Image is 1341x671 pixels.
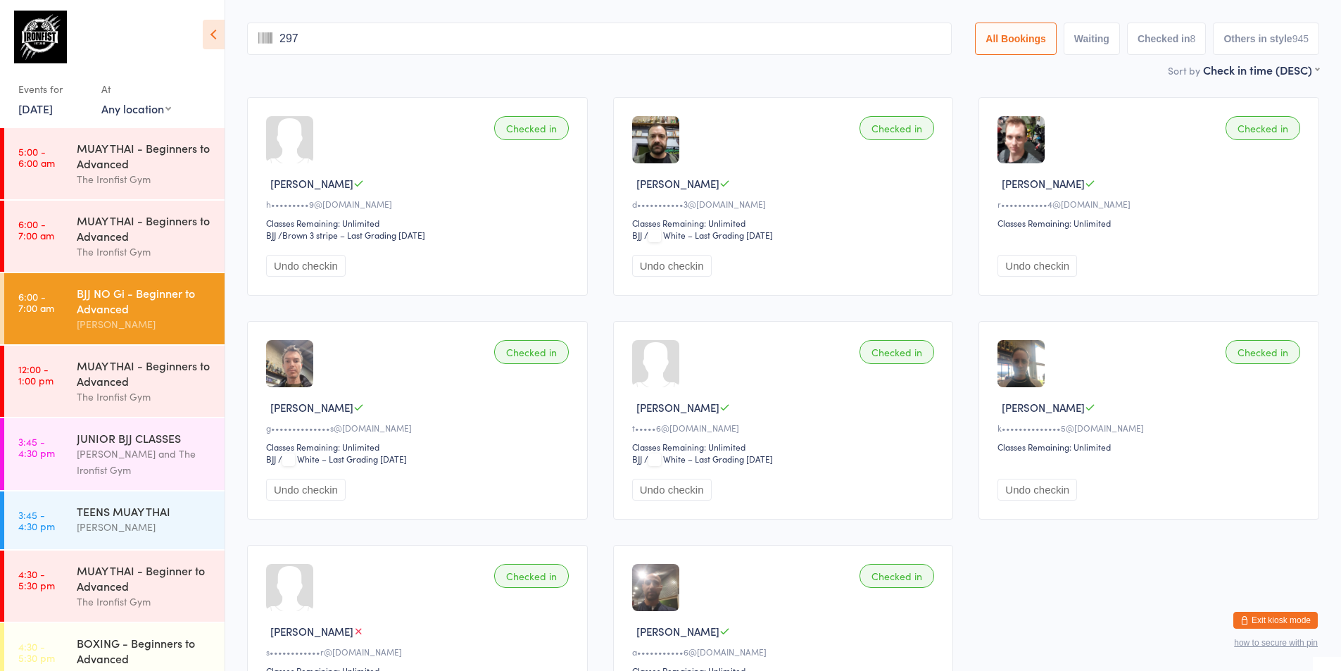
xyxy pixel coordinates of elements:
[77,519,213,535] div: [PERSON_NAME]
[4,273,225,344] a: 6:00 -7:00 amBJJ NO Gi - Beginner to Advanced[PERSON_NAME]
[644,229,773,241] span: / White – Last Grading [DATE]
[270,400,353,415] span: [PERSON_NAME]
[77,389,213,405] div: The Ironfist Gym
[18,641,55,663] time: 4:30 - 5:30 pm
[1064,23,1120,55] button: Waiting
[997,479,1077,501] button: Undo checkin
[77,213,213,244] div: MUAY THAI - Beginners to Advanced
[77,358,213,389] div: MUAY THAI - Beginners to Advanced
[266,441,573,453] div: Classes Remaining: Unlimited
[975,23,1057,55] button: All Bookings
[632,116,679,163] img: image1711315421.png
[1292,33,1309,44] div: 945
[266,198,573,210] div: h•••••••••9@[DOMAIN_NAME]
[77,563,213,594] div: MUAY THAI - Beginner to Advanced
[266,229,276,241] div: BJJ
[77,244,213,260] div: The Ironfist Gym
[278,453,407,465] span: / White – Last Grading [DATE]
[1168,63,1200,77] label: Sort by
[18,77,87,101] div: Events for
[266,453,276,465] div: BJJ
[77,316,213,332] div: [PERSON_NAME]
[632,229,642,241] div: BJJ
[494,116,569,140] div: Checked in
[997,217,1304,229] div: Classes Remaining: Unlimited
[101,101,171,116] div: Any location
[632,453,642,465] div: BJJ
[266,646,573,658] div: s••••••••••••r@[DOMAIN_NAME]
[77,503,213,519] div: TEENS MUAY THAI
[266,340,313,387] img: image1724024354.png
[4,128,225,199] a: 5:00 -6:00 amMUAY THAI - Beginners to AdvancedThe Ironfist Gym
[4,551,225,622] a: 4:30 -5:30 pmMUAY THAI - Beginner to AdvancedThe Ironfist Gym
[636,400,719,415] span: [PERSON_NAME]
[632,255,712,277] button: Undo checkin
[4,201,225,272] a: 6:00 -7:00 amMUAY THAI - Beginners to AdvancedThe Ironfist Gym
[18,101,53,116] a: [DATE]
[77,285,213,316] div: BJJ NO Gi - Beginner to Advanced
[1234,638,1318,648] button: how to secure with pin
[1002,400,1085,415] span: [PERSON_NAME]
[494,564,569,588] div: Checked in
[266,255,346,277] button: Undo checkin
[636,176,719,191] span: [PERSON_NAME]
[4,491,225,549] a: 3:45 -4:30 pmTEENS MUAY THAI[PERSON_NAME]
[632,646,939,658] div: a•••••••••••6@[DOMAIN_NAME]
[632,198,939,210] div: d•••••••••••3@[DOMAIN_NAME]
[632,479,712,501] button: Undo checkin
[270,176,353,191] span: [PERSON_NAME]
[1203,62,1319,77] div: Check in time (DESC)
[997,198,1304,210] div: r•••••••••••4@[DOMAIN_NAME]
[18,218,54,241] time: 6:00 - 7:00 am
[632,441,939,453] div: Classes Remaining: Unlimited
[636,624,719,639] span: [PERSON_NAME]
[860,340,934,364] div: Checked in
[18,436,55,458] time: 3:45 - 4:30 pm
[77,171,213,187] div: The Ironfist Gym
[278,229,425,241] span: / Brown 3 stripe – Last Grading [DATE]
[632,422,939,434] div: t•••••6@[DOMAIN_NAME]
[632,217,939,229] div: Classes Remaining: Unlimited
[18,363,53,386] time: 12:00 - 1:00 pm
[632,564,679,611] img: image1694424119.png
[1226,340,1300,364] div: Checked in
[77,635,213,666] div: BOXING - Beginners to Advanced
[77,430,213,446] div: JUNIOR BJJ CLASSES
[270,624,353,639] span: [PERSON_NAME]
[18,291,54,313] time: 6:00 - 7:00 am
[1226,116,1300,140] div: Checked in
[997,116,1045,163] img: image1694415958.png
[247,23,952,55] input: Search
[101,77,171,101] div: At
[14,11,67,63] img: The Ironfist Gym
[266,422,573,434] div: g••••••••••••••s@[DOMAIN_NAME]
[77,446,213,478] div: [PERSON_NAME] and The Ironfist Gym
[997,340,1045,387] img: image1710749499.png
[18,568,55,591] time: 4:30 - 5:30 pm
[494,340,569,364] div: Checked in
[266,479,346,501] button: Undo checkin
[1190,33,1196,44] div: 8
[997,441,1304,453] div: Classes Remaining: Unlimited
[18,146,55,168] time: 5:00 - 6:00 am
[266,217,573,229] div: Classes Remaining: Unlimited
[4,346,225,417] a: 12:00 -1:00 pmMUAY THAI - Beginners to AdvancedThe Ironfist Gym
[4,418,225,490] a: 3:45 -4:30 pmJUNIOR BJJ CLASSES[PERSON_NAME] and The Ironfist Gym
[18,509,55,532] time: 3:45 - 4:30 pm
[1127,23,1207,55] button: Checked in8
[997,422,1304,434] div: k••••••••••••••5@[DOMAIN_NAME]
[77,140,213,171] div: MUAY THAI - Beginners to Advanced
[860,116,934,140] div: Checked in
[997,255,1077,277] button: Undo checkin
[1233,612,1318,629] button: Exit kiosk mode
[644,453,773,465] span: / White – Last Grading [DATE]
[77,594,213,610] div: The Ironfist Gym
[1213,23,1319,55] button: Others in style945
[1002,176,1085,191] span: [PERSON_NAME]
[860,564,934,588] div: Checked in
